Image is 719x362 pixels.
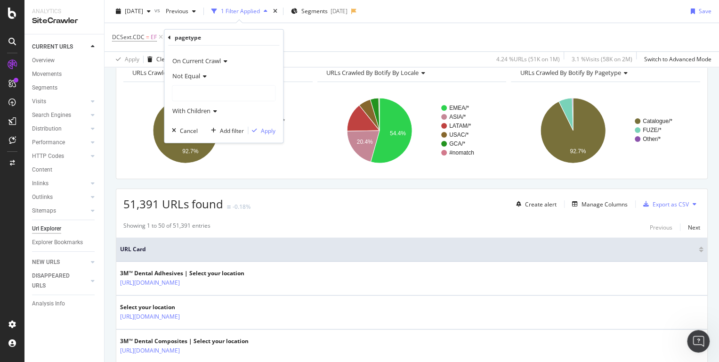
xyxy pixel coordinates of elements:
div: 3M™ Dental Adhesives | Select your location [120,269,244,278]
div: 3.1 % Visits ( 58K on 2M ) [572,55,632,63]
span: URLs Crawled By Botify By pagetype [520,68,621,77]
div: Select your location [120,303,210,312]
button: Add filter [207,126,244,135]
span: 51,391 URLs found [123,196,223,212]
span: Segments [301,7,328,15]
div: 3M™ Dental Composites | Select your location [120,337,249,346]
div: pagetype [175,33,201,41]
div: 4.24 % URLs ( 51K on 1M ) [496,55,560,63]
div: [DATE] [331,7,347,15]
h4: URLs Crawled By Botify By locale [324,65,498,80]
span: With Children [172,107,210,115]
text: USAC/* [449,132,469,138]
div: Visits [32,97,46,107]
div: Segments [32,83,57,93]
div: Save [699,7,711,15]
div: Explorer Bookmarks [32,238,83,247]
div: Clear [156,55,170,63]
a: NEW URLS [32,257,88,267]
div: Movements [32,69,62,79]
a: Visits [32,97,88,107]
div: Manage Columns [582,200,628,208]
a: [URL][DOMAIN_NAME] [120,346,180,355]
div: Switch to Advanced Mode [644,55,711,63]
img: Equal [227,206,231,208]
text: 20.4% [356,139,372,145]
button: Create alert [512,197,557,212]
button: Save [687,4,711,19]
div: Add filter [220,126,244,134]
div: Previous [650,223,672,231]
h4: URLs Crawled By Botify By pagetype [130,65,304,80]
button: Apply [112,52,139,67]
span: URLs Crawled By Botify By pagetype [132,68,233,77]
div: Next [688,223,700,231]
a: Sitemaps [32,206,88,216]
span: On Current Crawl [172,57,221,65]
button: Cancel [168,126,198,135]
button: Previous [650,222,672,233]
a: Overview [32,56,97,66]
div: Analytics [32,8,97,16]
button: Manage Columns [568,198,628,210]
a: Segments [32,83,97,93]
a: Inlinks [32,179,88,189]
button: Segments[DATE] [287,4,351,19]
text: FUZE/* [643,127,662,133]
div: Cancel [180,126,198,134]
svg: A chart. [511,90,700,172]
span: = [146,33,149,41]
div: Showing 1 to 50 of 51,391 entries [123,222,210,233]
a: [URL][DOMAIN_NAME] [120,312,180,321]
text: ASIA/* [449,114,466,120]
div: Apply [261,126,275,134]
a: [URL][DOMAIN_NAME] [120,278,180,288]
button: Switch to Advanced Mode [640,52,711,67]
div: Sitemaps [32,206,56,216]
div: Export as CSV [653,200,689,208]
a: CURRENT URLS [32,42,88,52]
text: #nomatch [449,149,474,156]
a: Outlinks [32,192,88,202]
div: 1 Filter Applied [221,7,260,15]
a: Url Explorer [32,224,97,234]
span: Previous [162,7,188,15]
span: Not Equal [172,72,200,80]
a: Analysis Info [32,299,97,309]
button: [DATE] [112,4,154,19]
a: Explorer Bookmarks [32,238,97,247]
button: Clear [144,52,170,67]
button: Next [688,222,700,233]
svg: A chart. [123,90,313,172]
div: Content [32,165,52,175]
div: Inlinks [32,179,48,189]
span: EF [151,31,157,44]
div: Outlinks [32,192,53,202]
div: times [271,7,279,16]
div: NEW URLS [32,257,60,267]
span: DCSext.CDC [112,33,145,41]
div: DISAPPEARED URLS [32,271,80,291]
span: URL Card [120,245,696,254]
text: GCA/* [449,140,465,147]
div: Create alert [525,200,557,208]
div: Apply [125,55,139,63]
h4: URLs Crawled By Botify By pagetype [518,65,692,80]
text: 92.7% [570,148,586,155]
a: Content [32,165,97,175]
div: CURRENT URLS [32,42,73,52]
text: LATAM/* [449,123,471,129]
span: 2024 Aug. 25th [125,7,143,15]
a: HTTP Codes [32,151,88,161]
div: Distribution [32,124,62,134]
div: Search Engines [32,110,71,120]
div: Performance [32,138,65,148]
button: 1 Filter Applied [208,4,271,19]
a: Performance [32,138,88,148]
div: Url Explorer [32,224,61,234]
text: EMEA/* [449,105,469,111]
iframe: Intercom live chat [687,330,710,353]
div: Overview [32,56,55,66]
